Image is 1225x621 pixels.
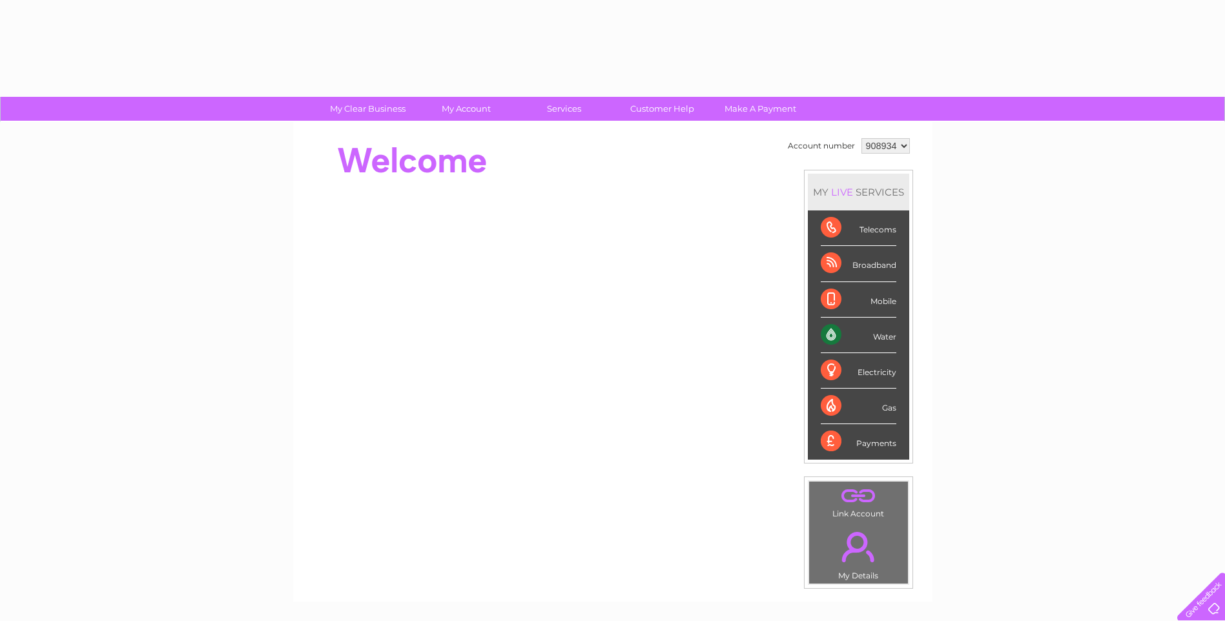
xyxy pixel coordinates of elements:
a: . [812,485,905,507]
a: Customer Help [609,97,715,121]
a: My Account [413,97,519,121]
div: Broadband [821,246,896,281]
div: Mobile [821,282,896,318]
td: Link Account [808,481,909,522]
div: LIVE [829,186,856,198]
div: Water [821,318,896,353]
td: Account number [785,135,858,157]
a: Make A Payment [707,97,814,121]
a: . [812,524,905,569]
div: Electricity [821,353,896,389]
td: My Details [808,521,909,584]
a: My Clear Business [314,97,421,121]
div: Telecoms [821,210,896,246]
div: Payments [821,424,896,459]
a: Services [511,97,617,121]
div: Gas [821,389,896,424]
div: MY SERVICES [808,174,909,210]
